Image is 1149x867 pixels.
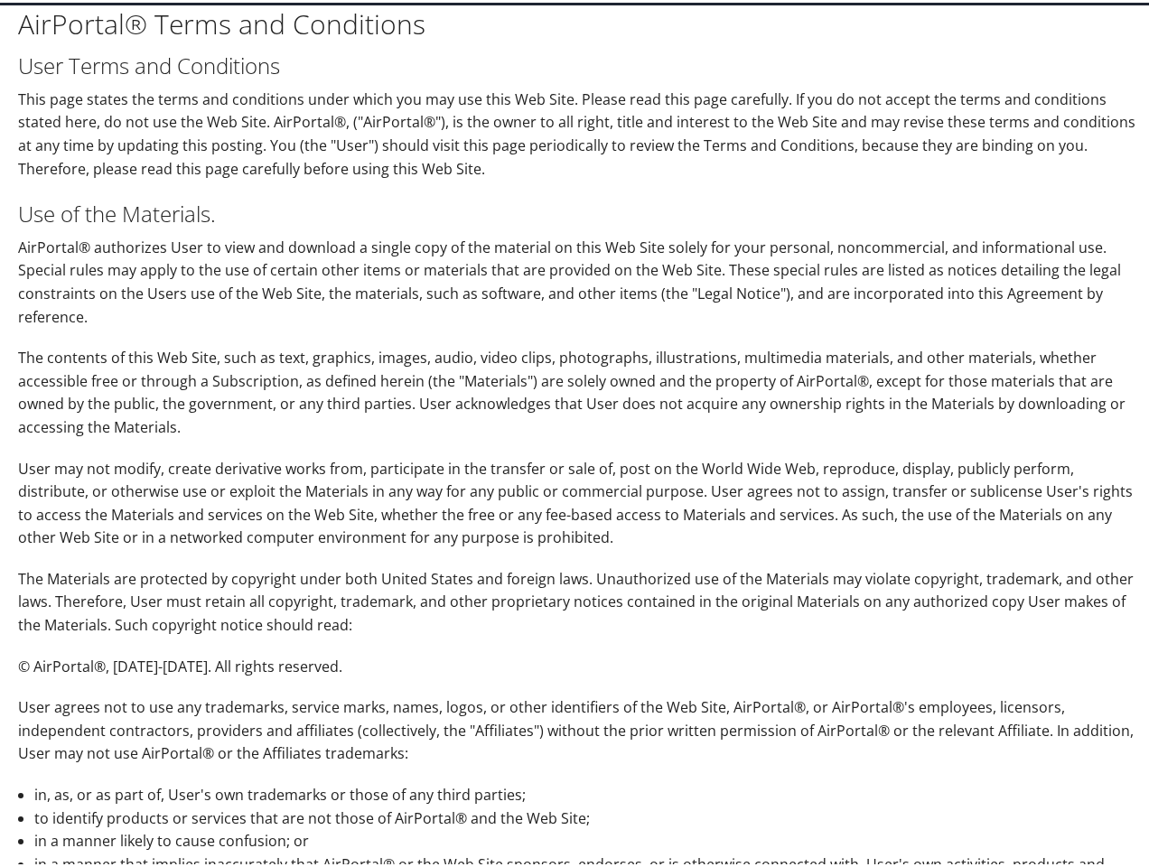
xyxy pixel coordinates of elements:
[18,653,1138,676] p: © AirPortal®, [DATE]-[DATE]. All rights reserved.
[18,344,1138,436] p: The contents of this Web Site, such as text, graphics, images, audio, video clips, photographs, i...
[18,196,1138,227] h2: Use of the Materials.
[18,234,1138,326] p: AirPortal® authorizes User to view and download a single copy of the material on this Web Site so...
[18,694,1138,763] p: User agrees not to use any trademarks, service marks, names, logos, or other identifiers of the W...
[18,86,1138,178] p: This page states the terms and conditions under which you may use this Web Site. Please read this...
[34,805,1138,828] li: to identify products or services that are not those of AirPortal® and the Web Site;
[18,48,1138,79] h2: User Terms and Conditions
[18,565,1138,635] p: The Materials are protected by copyright under both United States and foreign laws. Unauthorized ...
[18,3,1138,41] h1: AirPortal® Terms and Conditions
[34,781,1138,805] li: in, as, or as part of, User's own trademarks or those of any third parties;
[18,455,1138,547] p: User may not modify, create derivative works from, participate in the transfer or sale of, post o...
[34,827,1138,851] li: in a manner likely to cause confusion; or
